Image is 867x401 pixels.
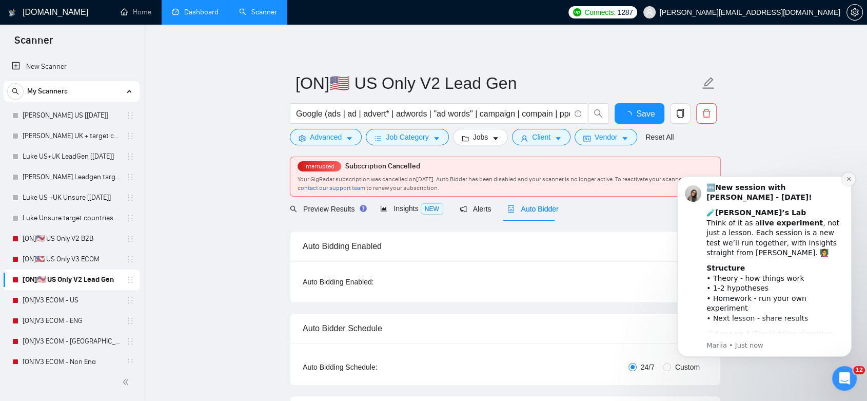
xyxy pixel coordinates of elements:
span: idcard [583,135,590,142]
span: holder [126,194,134,202]
a: [PERSON_NAME] US [[DATE]] [23,105,120,126]
span: setting [299,135,306,142]
span: holder [126,337,134,346]
a: homeHome [121,8,151,16]
span: Job Category [386,131,428,143]
span: user [646,9,653,16]
div: Auto Bidding Schedule: [303,361,438,373]
span: holder [126,235,134,243]
span: Save [636,107,655,120]
a: setting [846,8,863,16]
button: folderJobscaret-down [453,129,508,145]
span: caret-down [555,135,562,142]
span: notification [460,205,467,213]
input: Scanner name... [295,70,700,96]
span: holder [126,255,134,263]
button: idcardVendorcaret-down [575,129,637,145]
a: [PERSON_NAME] Leadgen target countries [[DATE]] [23,167,120,187]
span: Vendor [595,131,617,143]
a: [ON]V3 ECOM - Non Eng [23,352,120,372]
span: Subscription Cancelled [345,162,420,170]
span: 12 [853,366,865,374]
button: settingAdvancedcaret-down [290,129,362,145]
span: search [588,109,608,118]
span: Your GigRadar subscription was cancelled on [DATE] . Auto Bidder has been disabled and your scann... [298,176,703,192]
span: copy [671,109,690,118]
button: Save [615,103,664,124]
button: copy [670,103,691,124]
span: NEW [421,203,443,215]
a: searchScanner [239,8,277,16]
span: holder [126,317,134,325]
div: Auto Bidding Enabled: [303,276,438,288]
span: Client [532,131,550,143]
span: My Scanners [27,81,68,102]
span: double-left [122,377,132,387]
span: holder [126,111,134,120]
li: New Scanner [4,56,140,77]
button: barsJob Categorycaret-down [366,129,448,145]
span: bars [375,135,382,142]
button: userClientcaret-down [512,129,570,145]
span: holder [126,152,134,161]
span: search [8,88,23,95]
span: info-circle [575,110,581,117]
a: Luke US +UK Unsure [[DATE]] [23,187,120,208]
span: Scanner [6,33,61,54]
img: upwork-logo.png [573,8,581,16]
img: logo [9,5,16,21]
span: caret-down [433,135,440,142]
span: holder [126,358,134,366]
span: Advanced [310,131,342,143]
a: [ON]V3 ECOM - [GEOGRAPHIC_DATA] [23,331,120,352]
a: [ON]V3 ECOM - ENG [23,311,120,331]
span: 24/7 [637,361,659,373]
span: holder [126,296,134,304]
span: holder [126,173,134,181]
a: Reset All [645,131,674,143]
span: holder [126,214,134,222]
span: loading [624,111,636,119]
span: Auto Bidder [507,205,558,213]
span: Insights [380,204,443,213]
span: Connects: [584,7,615,18]
span: caret-down [346,135,353,142]
button: setting [846,4,863,21]
span: user [521,135,528,142]
span: edit [702,77,715,90]
a: Luke US+UK LeadGen [[DATE]] [23,146,120,167]
a: [ON]🇺🇸 US Only V2 B2B [23,228,120,249]
iframe: Intercom live chat [832,366,857,391]
a: [ON]V3 ECOM - US [23,290,120,311]
span: folder [462,135,469,142]
span: Interrupted [301,163,338,170]
div: Auto Bidding Enabled [303,232,708,261]
span: 1287 [618,7,633,18]
div: Auto Bidder Schedule [303,314,708,343]
input: Search Freelance Jobs... [296,107,570,120]
span: delete [697,109,716,118]
iframe: Intercom notifications message [662,163,867,396]
a: [PERSON_NAME] UK + target countries [[DATE]] [23,126,120,146]
a: [ON]🇺🇸 US Only V3 ECOM [23,249,120,270]
a: dashboardDashboard [172,8,219,16]
span: Alerts [460,205,491,213]
button: search [588,103,608,124]
span: Jobs [473,131,488,143]
span: area-chart [380,205,387,212]
a: New Scanner [12,56,131,77]
span: search [290,205,297,213]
